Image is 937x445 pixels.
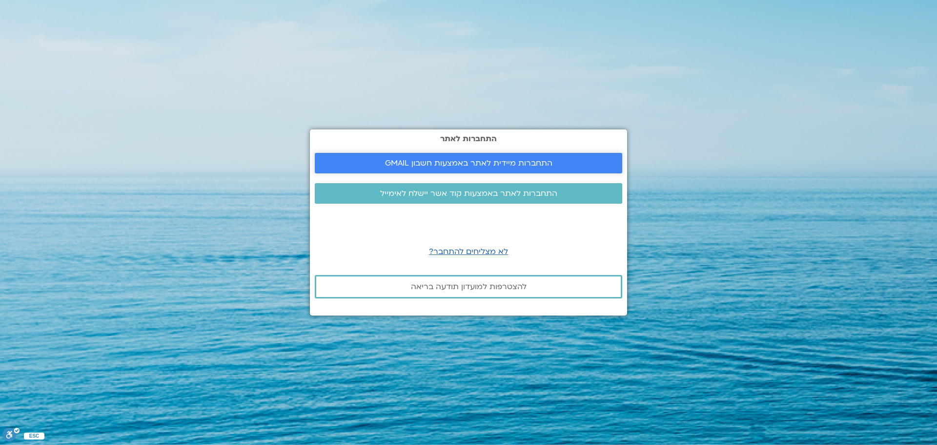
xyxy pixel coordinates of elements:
[429,246,508,257] a: לא מצליחים להתחבר?
[380,189,557,198] span: התחברות לאתר באמצעות קוד אשר יישלח לאימייל
[315,183,622,204] a: התחברות לאתר באמצעות קוד אשר יישלח לאימייל
[315,153,622,173] a: התחברות מיידית לאתר באמצעות חשבון GMAIL
[315,134,622,143] h2: התחברות לאתר
[385,159,552,168] span: התחברות מיידית לאתר באמצעות חשבון GMAIL
[411,282,527,291] span: להצטרפות למועדון תודעה בריאה
[315,275,622,298] a: להצטרפות למועדון תודעה בריאה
